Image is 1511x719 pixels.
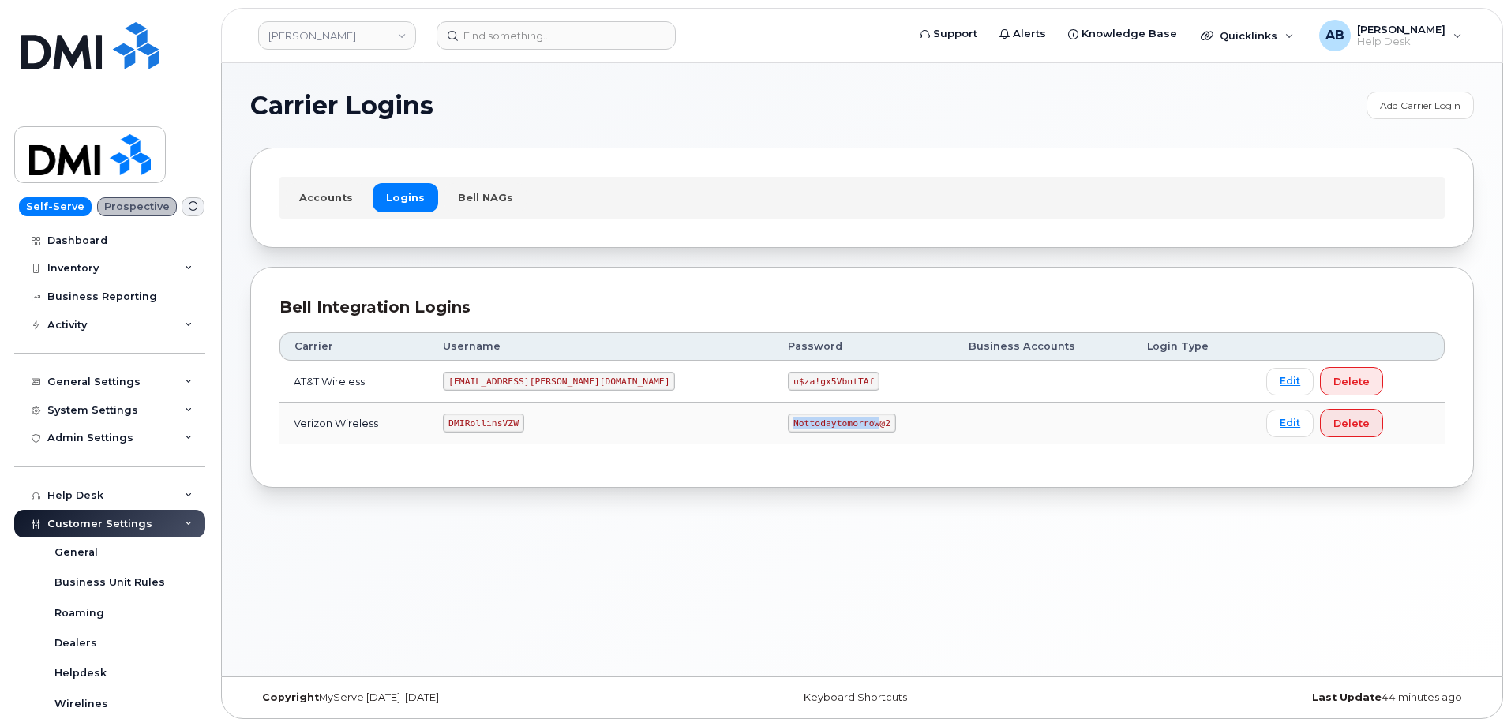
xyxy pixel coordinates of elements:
th: Business Accounts [954,332,1134,361]
strong: Last Update [1312,691,1382,703]
button: Delete [1320,409,1383,437]
a: Bell NAGs [444,183,527,212]
span: Delete [1333,374,1370,389]
span: Delete [1333,416,1370,431]
code: DMIRollinsVZW [443,414,523,433]
code: [EMAIL_ADDRESS][PERSON_NAME][DOMAIN_NAME] [443,372,675,391]
th: Password [774,332,954,361]
td: AT&T Wireless [279,361,429,403]
th: Username [429,332,774,361]
strong: Copyright [262,691,319,703]
div: Bell Integration Logins [279,296,1445,319]
a: Edit [1266,410,1314,437]
th: Login Type [1133,332,1252,361]
td: Verizon Wireless [279,403,429,444]
code: Nottodaytomorrow@2 [788,414,895,433]
a: Edit [1266,368,1314,395]
a: Keyboard Shortcuts [804,691,907,703]
a: Logins [373,183,438,212]
code: u$za!gx5VbntTAf [788,372,879,391]
a: Accounts [286,183,366,212]
div: MyServe [DATE]–[DATE] [250,691,658,704]
th: Carrier [279,332,429,361]
div: 44 minutes ago [1066,691,1474,704]
button: Delete [1320,367,1383,395]
span: Carrier Logins [250,94,433,118]
a: Add Carrier Login [1367,92,1474,119]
